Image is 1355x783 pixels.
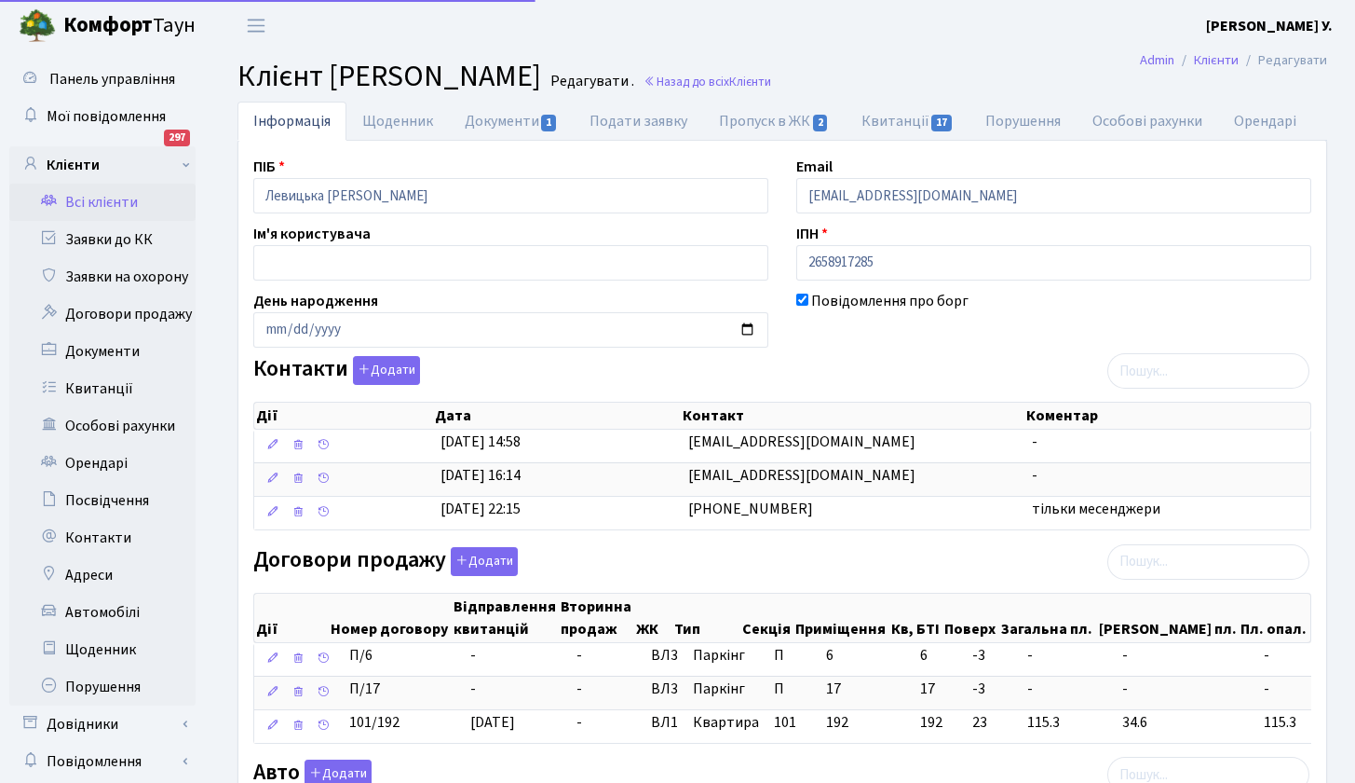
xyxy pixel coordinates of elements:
[813,115,828,131] span: 2
[688,432,915,452] span: [EMAIL_ADDRESS][DOMAIN_NAME]
[574,102,703,141] a: Подати заявку
[1027,712,1107,734] span: 115.3
[1264,679,1319,700] span: -
[9,407,196,445] a: Особові рахунки
[672,594,740,642] th: Тип
[9,519,196,556] a: Контакти
[253,290,378,312] label: День народження
[9,556,196,594] a: Адреси
[1032,432,1037,452] span: -
[931,115,952,131] span: 17
[253,156,285,178] label: ПІБ
[353,356,420,385] button: Контакти
[1122,712,1249,734] span: 34.6
[9,221,196,258] a: Заявки до КК
[9,594,196,631] a: Автомобілі
[1122,645,1249,666] span: -
[440,465,521,486] span: [DATE] 16:14
[1027,645,1107,666] span: -
[9,258,196,295] a: Заявки на охорону
[164,130,190,146] div: 297
[1140,50,1174,70] a: Admin
[9,445,196,482] a: Орендарі
[1112,41,1355,80] nav: breadcrumb
[470,679,476,699] span: -
[253,547,518,576] label: Договори продажу
[972,679,1012,700] span: -3
[889,594,942,642] th: Кв, БТІ
[237,102,346,141] a: Інформація
[576,645,582,666] span: -
[9,295,196,333] a: Договори продажу
[1206,16,1333,36] b: [PERSON_NAME] У.
[470,645,476,666] span: -
[233,10,279,41] button: Переключити навігацію
[1097,594,1239,642] th: [PERSON_NAME] пл.
[693,645,759,666] span: Паркінг
[969,102,1077,141] a: Порушення
[547,73,634,90] small: Редагувати .
[470,712,515,733] span: [DATE]
[253,356,420,385] label: Контакти
[693,712,759,734] span: Квартира
[63,10,196,42] span: Таун
[1194,50,1239,70] a: Клієнти
[449,102,574,141] a: Документи
[446,543,518,576] a: Додати
[9,98,196,135] a: Мої повідомлення297
[452,594,559,642] th: Відправлення квитанцій
[254,594,329,642] th: Дії
[972,645,1012,666] span: -3
[9,61,196,98] a: Панель управління
[451,547,518,576] button: Договори продажу
[796,223,828,245] label: ІПН
[688,499,813,519] span: [PHONE_NUMBER]
[942,594,999,642] th: Поверх
[774,712,796,733] span: 101
[349,645,373,666] span: П/6
[9,631,196,668] a: Щоденник
[1264,712,1319,734] span: 115.3
[1107,544,1309,580] input: Пошук...
[1077,102,1218,141] a: Особові рахунки
[1032,499,1160,519] span: тільки месенджери
[9,743,196,780] a: Повідомлення
[9,668,196,706] a: Порушення
[9,333,196,370] a: Документи
[1027,679,1107,700] span: -
[576,679,582,699] span: -
[703,102,845,141] a: Пропуск в ЖК
[811,290,969,312] label: Повідомлення про борг
[9,482,196,519] a: Посвідчення
[9,706,196,743] a: Довідники
[440,499,521,519] span: [DATE] 22:15
[1024,403,1310,429] th: Коментар
[688,465,915,486] span: [EMAIL_ADDRESS][DOMAIN_NAME]
[559,594,634,642] th: Вторинна продаж
[9,184,196,221] a: Всі клієнти
[349,712,400,733] span: 101/192
[541,115,556,131] span: 1
[793,594,890,642] th: Приміщення
[846,102,969,141] a: Квитанції
[920,712,957,734] span: 192
[47,106,166,127] span: Мої повідомлення
[826,645,833,666] span: 6
[1218,102,1312,141] a: Орендарі
[729,73,771,90] span: Клієнти
[349,679,380,699] span: П/17
[740,594,793,642] th: Секція
[920,679,957,700] span: 17
[1107,353,1309,389] input: Пошук...
[826,679,841,699] span: 17
[644,73,771,90] a: Назад до всіхКлієнти
[774,645,784,666] span: П
[9,146,196,184] a: Клієнти
[1239,50,1327,71] li: Редагувати
[681,403,1024,429] th: Контакт
[440,432,521,452] span: [DATE] 14:58
[972,712,1012,734] span: 23
[634,594,672,642] th: ЖК
[693,679,759,700] span: Паркінг
[63,10,153,40] b: Комфорт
